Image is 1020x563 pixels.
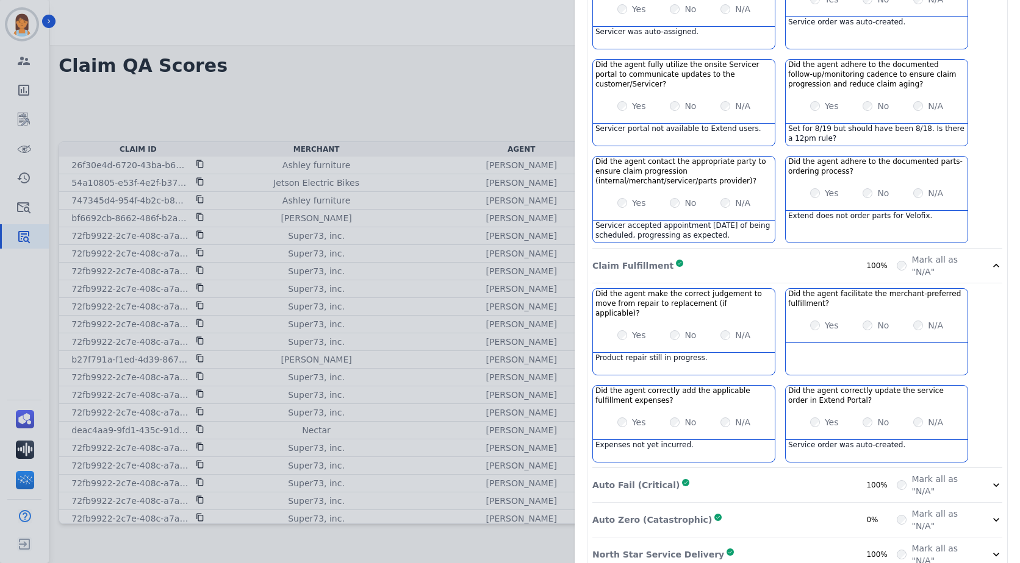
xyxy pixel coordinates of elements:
label: Yes [632,416,646,428]
label: N/A [928,187,943,199]
label: Mark all as "N/A" [911,253,975,278]
div: 100% [866,480,897,490]
label: Yes [825,319,839,331]
h3: Did the agent correctly update the service order in Extend Portal? [788,386,965,405]
p: Claim Fulfillment [592,260,673,272]
h3: Did the agent contact the appropriate party to ensure claim progression (internal/merchant/servic... [595,157,772,186]
label: Yes [825,187,839,199]
label: N/A [735,329,750,341]
div: Set for 8/19 but should have been 8/18. Is there a 12pm rule? [786,124,968,146]
label: Yes [632,329,646,341]
h3: Did the agent facilitate the merchant-preferred fulfillment? [788,289,965,308]
div: 100% [866,261,897,271]
label: No [684,197,696,209]
label: N/A [928,416,943,428]
div: Service order was auto-created. [786,440,968,462]
div: Servicer was auto-assigned. [593,27,775,49]
label: N/A [735,100,750,112]
label: No [684,329,696,341]
div: Servicer portal not available to Extend users. [593,124,775,146]
div: Product repair still in progress. [593,353,775,375]
h3: Did the agent fully utilize the onsite Servicer portal to communicate updates to the customer/Ser... [595,60,772,89]
label: N/A [735,3,750,15]
label: Yes [632,197,646,209]
div: Expenses not yet incurred. [593,440,775,462]
label: No [877,100,889,112]
div: Service order was auto-created. [786,17,968,39]
label: No [877,416,889,428]
label: No [877,319,889,331]
div: Servicer accepted appointment [DATE] of being scheduled, progressing as expected. [593,221,775,243]
p: Auto Zero (Catastrophic) [592,514,712,526]
label: Yes [632,100,646,112]
label: Yes [825,416,839,428]
label: No [684,3,696,15]
h3: Did the agent adhere to the documented parts-ordering process? [788,157,965,176]
label: N/A [928,100,943,112]
label: Yes [632,3,646,15]
h3: Did the agent make the correct judgement to move from repair to replacement (if applicable)? [595,289,772,318]
div: 0% [866,515,897,525]
p: North Star Service Delivery [592,548,724,561]
label: Mark all as "N/A" [911,508,975,532]
label: No [684,416,696,428]
label: N/A [735,416,750,428]
label: Yes [825,100,839,112]
label: N/A [928,319,943,331]
h3: Did the agent adhere to the documented follow-up/monitoring cadence to ensure claim progression a... [788,60,965,89]
p: Auto Fail (Critical) [592,479,680,491]
label: No [877,187,889,199]
h3: Did the agent correctly add the applicable fulfillment expenses? [595,386,772,405]
div: 100% [866,550,897,559]
label: Mark all as "N/A" [911,473,975,497]
div: Extend does not order parts for Velofix. [786,211,968,233]
label: N/A [735,197,750,209]
label: No [684,100,696,112]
